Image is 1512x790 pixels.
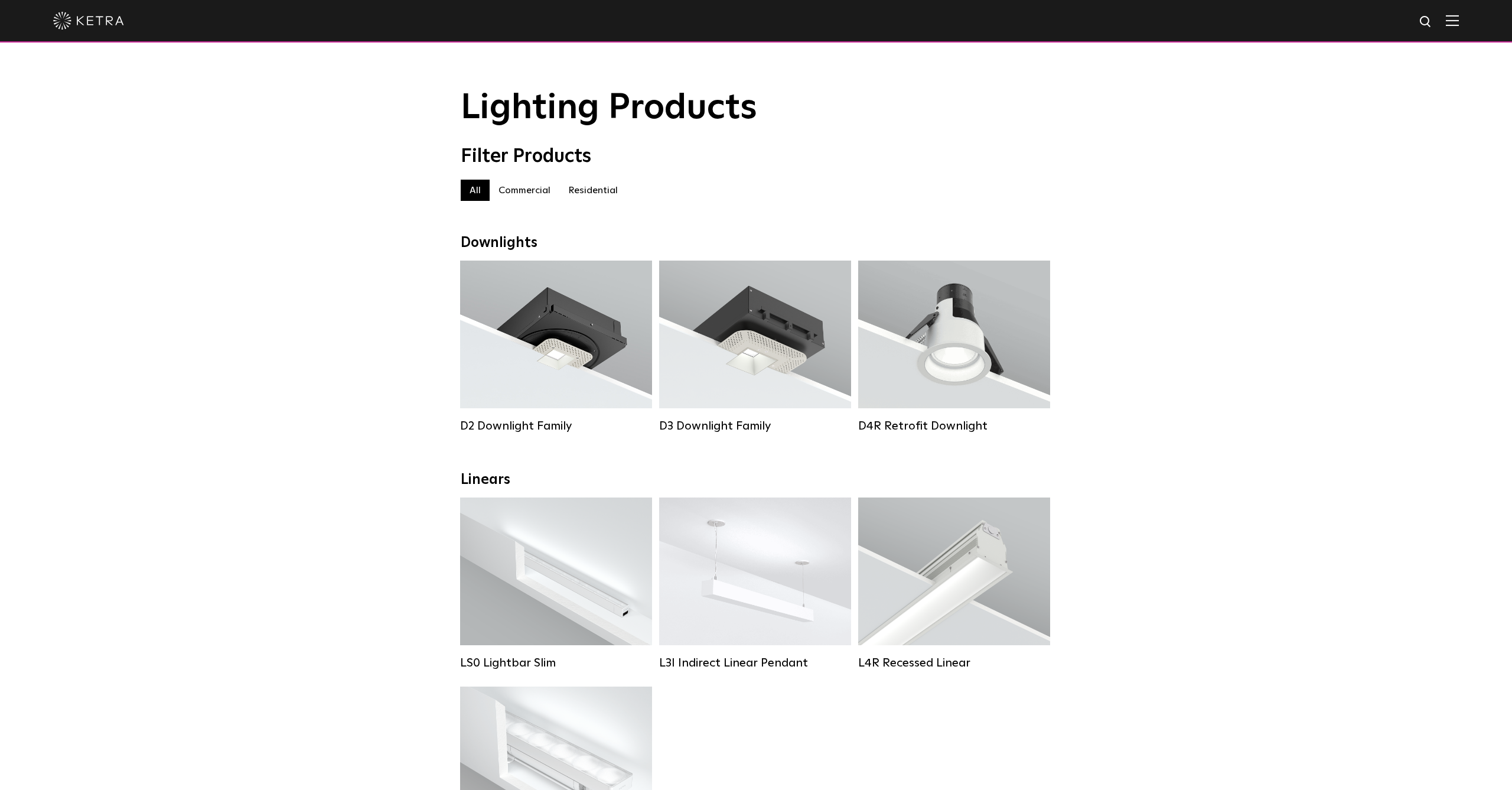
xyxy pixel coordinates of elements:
[460,419,652,433] div: D2 Downlight Family
[53,12,124,30] img: ketra-logo-2019-white
[858,656,1050,670] div: L4R Recessed Linear
[659,261,851,432] a: D3 Downlight Family Lumen Output:700 / 900 / 1100Colors:White / Black / Silver / Bronze / Paintab...
[858,261,1050,432] a: D4R Retrofit Downlight Lumen Output:800Colors:White / BlackBeam Angles:15° / 25° / 40° / 60°Watta...
[1446,15,1459,26] img: Hamburger%20Nav.svg
[461,90,757,126] span: Lighting Products
[858,498,1050,669] a: L4R Recessed Linear Lumen Output:400 / 600 / 800 / 1000Colors:White / BlackControl:Lutron Clear C...
[461,235,1051,252] div: Downlights
[858,419,1050,433] div: D4R Retrofit Downlight
[659,498,851,669] a: L3I Indirect Linear Pendant Lumen Output:400 / 600 / 800 / 1000Housing Colors:White / BlackContro...
[559,180,627,201] label: Residential
[490,180,559,201] label: Commercial
[659,419,851,433] div: D3 Downlight Family
[461,180,490,201] label: All
[461,472,1051,489] div: Linears
[659,656,851,670] div: L3I Indirect Linear Pendant
[460,498,652,669] a: LS0 Lightbar Slim Lumen Output:200 / 350Colors:White / BlackControl:X96 Controller
[461,145,1051,168] div: Filter Products
[1419,15,1433,30] img: search icon
[460,261,652,432] a: D2 Downlight Family Lumen Output:1200Colors:White / Black / Gloss Black / Silver / Bronze / Silve...
[460,656,652,670] div: LS0 Lightbar Slim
